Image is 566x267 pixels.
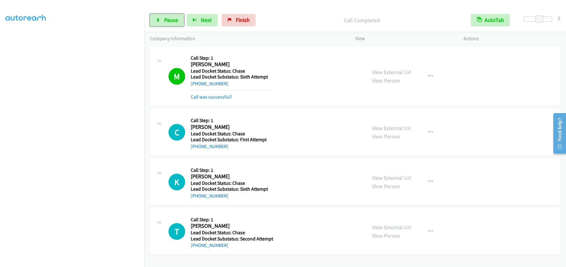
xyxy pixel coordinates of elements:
[191,131,271,137] h5: Lead Docket Status: Chase
[191,222,271,230] h2: [PERSON_NAME]
[169,68,185,85] h1: M
[201,16,212,23] span: Next
[191,173,271,180] h2: [PERSON_NAME]
[264,16,460,24] p: Call Completed
[191,61,271,68] h2: [PERSON_NAME]
[191,81,228,87] a: [PHONE_NUMBER]
[169,174,185,190] h1: K
[191,117,271,124] h5: Call Step: 1
[169,124,185,141] h1: C
[222,14,256,26] a: Finish
[191,137,271,143] h5: Lead Docket Substatus: First Attempt
[150,14,184,26] a: Pause
[191,143,228,149] a: [PHONE_NUMBER]
[169,174,185,190] div: The call is yet to be attempted
[191,180,271,186] h5: Lead Docket Status: Chase
[191,193,228,199] a: [PHONE_NUMBER]
[150,35,344,42] p: Company Information
[191,242,228,248] a: [PHONE_NUMBER]
[236,16,250,23] span: Finish
[372,224,411,231] a: View External Url
[464,35,561,42] p: Actions
[191,236,273,242] h5: Lead Docket Substatus: Second Attempt
[372,232,400,239] a: View Person
[191,94,232,100] a: Call was successful?
[191,186,271,192] h5: Lead Docket Substatus: Sixth Attempt
[372,125,411,132] a: View External Url
[187,14,218,26] button: Next
[355,35,452,42] p: View
[191,217,273,223] h5: Call Step: 1
[372,183,400,190] a: View Person
[191,55,271,61] h5: Call Step: 1
[548,109,566,158] iframe: Resource Center
[169,223,185,240] h1: T
[372,174,411,181] a: View External Url
[372,69,411,76] a: View External Url
[558,14,560,22] div: 8
[191,68,271,74] h5: Lead Docket Status: Chase
[169,223,185,240] div: The call is yet to be attempted
[372,133,400,140] a: View Person
[191,74,271,80] h5: Lead Docket Substatus: Sixth Attempt
[191,167,271,173] h5: Call Step: 1
[471,14,510,26] button: AutoTab
[191,124,271,131] h2: [PERSON_NAME]
[191,230,273,236] h5: Lead Docket Status: Chase
[372,77,400,84] a: View Person
[164,16,178,23] span: Pause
